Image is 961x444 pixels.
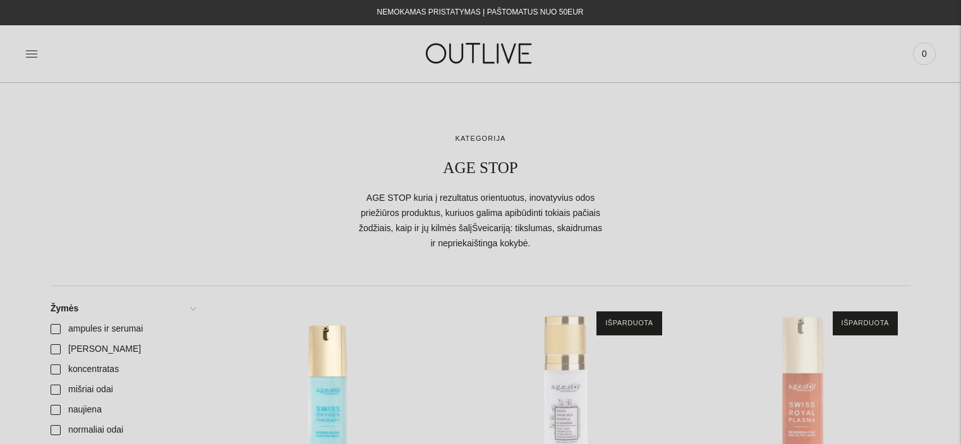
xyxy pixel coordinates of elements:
[43,339,203,359] a: [PERSON_NAME]
[43,420,203,440] a: normaliai odai
[913,40,936,68] a: 0
[43,299,203,319] a: Žymės
[43,319,203,339] a: ampules ir serumai
[916,45,933,63] span: 0
[377,5,584,20] div: NEMOKAMAS PRISTATYMAS Į PAŠTOMATUS NUO 50EUR
[401,32,559,75] img: OUTLIVE
[43,400,203,420] a: naujiena
[43,359,203,380] a: koncentratas
[43,380,203,400] a: mišriai odai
